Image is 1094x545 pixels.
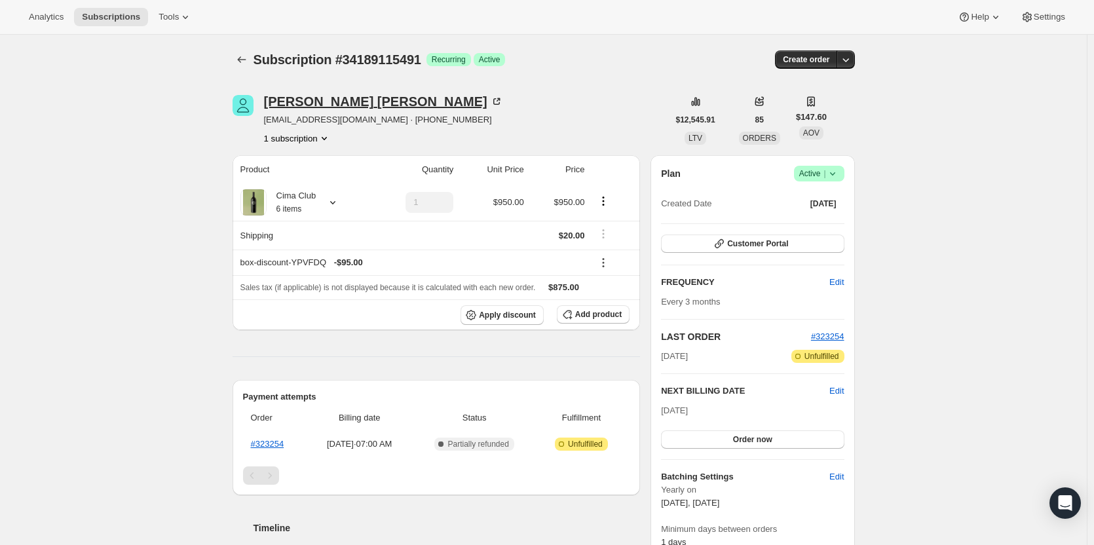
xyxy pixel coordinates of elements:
[688,134,702,143] span: LTV
[661,350,688,363] span: [DATE]
[233,50,251,69] button: Subscriptions
[804,351,839,362] span: Unfulfilled
[276,204,302,214] small: 6 items
[575,309,622,320] span: Add product
[733,434,772,445] span: Order now
[1034,12,1065,22] span: Settings
[1013,8,1073,26] button: Settings
[457,155,527,184] th: Unit Price
[661,483,844,497] span: Yearly on
[661,167,681,180] h2: Plan
[432,54,466,65] span: Recurring
[254,521,641,535] h2: Timeline
[1049,487,1081,519] div: Open Intercom Messenger
[810,198,837,209] span: [DATE]
[461,305,544,325] button: Apply discount
[254,52,421,67] span: Subscription #34189115491
[811,331,844,341] a: #323254
[264,113,503,126] span: [EMAIL_ADDRESS][DOMAIN_NAME] · [PHONE_NUMBER]
[151,8,200,26] button: Tools
[557,305,630,324] button: Add product
[233,95,254,116] span: Monette Quintanilla
[783,54,829,65] span: Create order
[267,189,316,216] div: Cima Club
[661,523,844,536] span: Minimum days between orders
[479,310,536,320] span: Apply discount
[661,405,688,415] span: [DATE]
[243,390,630,404] h2: Payment attempts
[661,197,711,210] span: Created Date
[661,498,719,508] span: [DATE], [DATE]
[233,155,370,184] th: Product
[370,155,458,184] th: Quantity
[829,470,844,483] span: Edit
[950,8,1009,26] button: Help
[447,439,508,449] span: Partially refunded
[29,12,64,22] span: Analytics
[661,385,829,398] h2: NEXT BILLING DATE
[821,272,852,293] button: Edit
[240,256,585,269] div: box-discount-YPVFDQ
[823,168,825,179] span: |
[775,50,837,69] button: Create order
[554,197,585,207] span: $950.00
[668,111,723,129] button: $12,545.91
[755,115,764,125] span: 85
[479,54,500,65] span: Active
[743,134,776,143] span: ORDERS
[264,132,331,145] button: Product actions
[803,128,820,138] span: AOV
[243,466,630,485] nav: Pagination
[159,12,179,22] span: Tools
[568,439,603,449] span: Unfulfilled
[821,466,852,487] button: Edit
[593,194,614,208] button: Product actions
[661,235,844,253] button: Customer Portal
[829,385,844,398] button: Edit
[559,231,585,240] span: $20.00
[82,12,140,22] span: Subscriptions
[796,111,827,124] span: $147.60
[251,439,284,449] a: #323254
[971,12,989,22] span: Help
[528,155,589,184] th: Price
[311,438,408,451] span: [DATE] · 07:00 AM
[21,8,71,26] button: Analytics
[416,411,533,424] span: Status
[676,115,715,125] span: $12,545.91
[311,411,408,424] span: Billing date
[811,330,844,343] button: #323254
[243,404,307,432] th: Order
[661,470,829,483] h6: Batching Settings
[727,238,788,249] span: Customer Portal
[541,411,622,424] span: Fulfillment
[264,95,503,108] div: [PERSON_NAME] [PERSON_NAME]
[240,283,536,292] span: Sales tax (if applicable) is not displayed because it is calculated with each new order.
[829,276,844,289] span: Edit
[799,167,839,180] span: Active
[548,282,579,292] span: $875.00
[233,221,370,250] th: Shipping
[747,111,772,129] button: 85
[661,276,829,289] h2: FREQUENCY
[661,430,844,449] button: Order now
[593,227,614,241] button: Shipping actions
[493,197,524,207] span: $950.00
[661,330,811,343] h2: LAST ORDER
[334,256,363,269] span: - $95.00
[661,297,720,307] span: Every 3 months
[74,8,148,26] button: Subscriptions
[802,195,844,213] button: [DATE]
